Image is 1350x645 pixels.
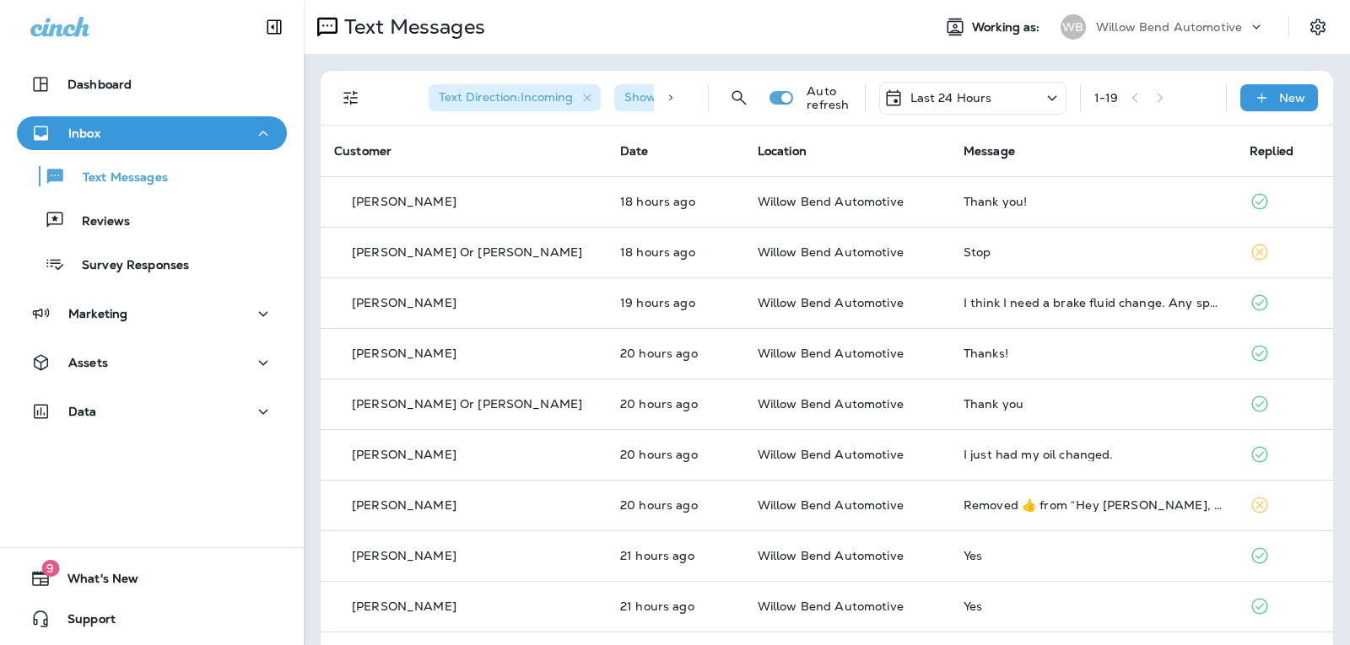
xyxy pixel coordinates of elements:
div: Yes [964,599,1223,613]
p: Sep 17, 2025 12:32 PM [620,448,731,461]
p: Data [68,405,97,418]
p: [PERSON_NAME] [352,448,456,461]
button: Marketing [17,297,287,331]
p: Willow Bend Automotive [1096,20,1242,34]
span: Willow Bend Automotive [758,599,904,614]
button: Settings [1303,12,1333,42]
span: Support [51,612,116,632]
div: WB [1061,14,1086,40]
span: Replied [1250,143,1293,159]
p: Text Messages [337,14,485,40]
button: 9What's New [17,562,287,595]
p: New [1279,91,1305,105]
span: Date [620,143,649,159]
button: Collapse Sidebar [251,10,298,44]
p: [PERSON_NAME] [352,549,456,562]
p: [PERSON_NAME] [352,498,456,512]
p: Sep 17, 2025 12:43 PM [620,397,731,411]
button: Text Messages [17,159,287,194]
span: Willow Bend Automotive [758,245,904,260]
button: Inbox [17,116,287,150]
span: Text Direction : Incoming [439,89,573,105]
p: Auto refresh [807,84,850,111]
div: I think I need a brake fluid change. Any specials for that? [964,296,1223,309]
div: Stop [964,245,1223,259]
button: Reviews [17,202,287,238]
span: Willow Bend Automotive [758,447,904,462]
span: Willow Bend Automotive [758,497,904,513]
span: Willow Bend Automotive [758,346,904,361]
p: Reviews [65,214,130,230]
div: Text Direction:Incoming [429,84,601,111]
p: [PERSON_NAME] [352,599,456,613]
p: Sep 17, 2025 12:21 PM [620,498,731,512]
span: Working as: [972,20,1044,35]
button: Support [17,602,287,636]
span: Location [758,143,807,159]
div: Yes [964,549,1223,562]
button: Survey Responses [17,246,287,282]
span: Customer [334,143,391,159]
span: Willow Bend Automotive [758,194,904,209]
button: Data [17,395,287,428]
p: Sep 17, 2025 11:21 AM [620,599,731,613]
div: 1 - 19 [1094,91,1119,105]
p: Inbox [68,126,100,140]
span: Willow Bend Automotive [758,548,904,563]
button: Dashboard [17,67,287,101]
p: Text Messages [66,170,168,186]
span: 9 [41,560,59,577]
p: Sep 17, 2025 02:48 PM [620,195,731,208]
span: Show Start/Stop/Unsubscribe : true [624,89,828,105]
button: Assets [17,346,287,379]
span: Message [964,143,1015,159]
p: Last 24 Hours [910,91,992,105]
span: Willow Bend Automotive [758,396,904,411]
p: [PERSON_NAME] Or [PERSON_NAME] [352,245,582,259]
p: [PERSON_NAME] [352,296,456,309]
button: Filters [334,81,368,115]
p: Sep 17, 2025 01:13 PM [620,296,731,309]
div: I just had my oil changed. [964,448,1223,461]
p: Marketing [68,307,127,320]
div: Show Start/Stop/Unsubscribe:true [614,84,856,111]
p: Sep 17, 2025 11:30 AM [620,549,731,562]
div: Thanks! [964,347,1223,360]
p: Assets [68,356,108,369]
span: Willow Bend Automotive [758,295,904,310]
p: [PERSON_NAME] [352,195,456,208]
div: Removed ‌👍‌ from “ Hey Sean, it's Cheri from Willow Bend Automotive. We are running a end of summ... [964,498,1223,512]
p: [PERSON_NAME] Or [PERSON_NAME] [352,397,582,411]
p: Sep 17, 2025 02:47 PM [620,245,731,259]
p: Sep 17, 2025 12:47 PM [620,347,731,360]
span: What's New [51,572,138,592]
p: Dashboard [67,78,132,91]
div: Thank you [964,397,1223,411]
div: Thank you! [964,195,1223,208]
button: Search Messages [722,81,756,115]
p: [PERSON_NAME] [352,347,456,360]
p: Survey Responses [65,258,189,274]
